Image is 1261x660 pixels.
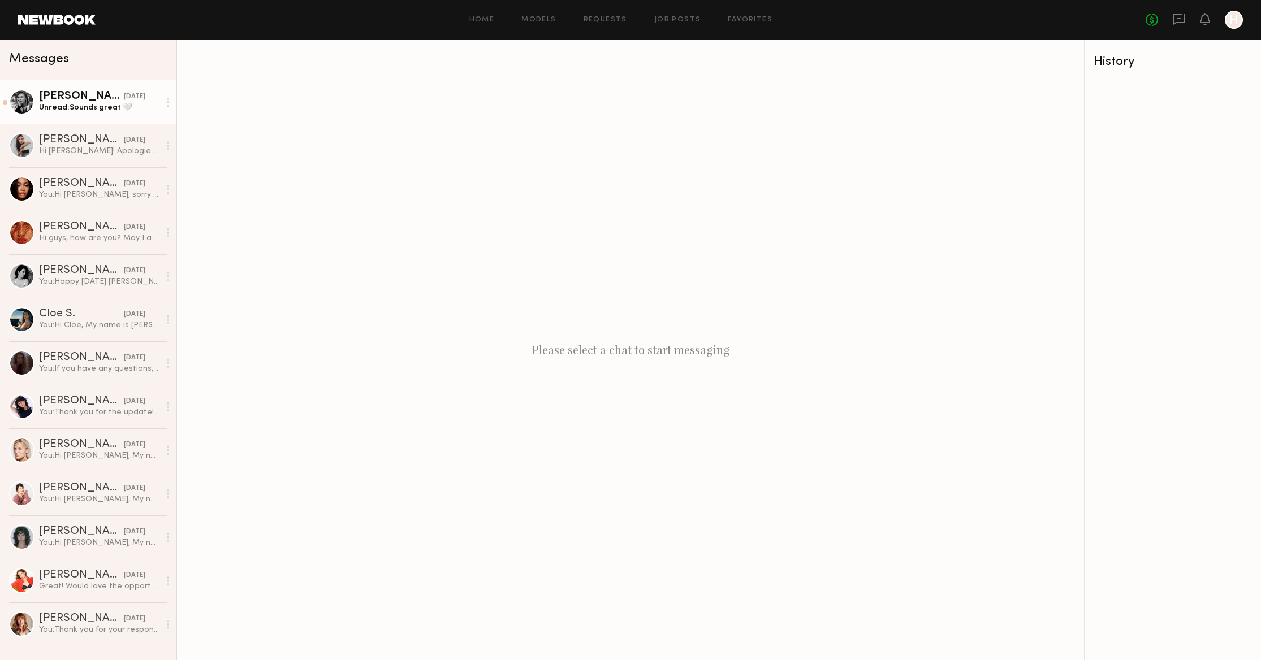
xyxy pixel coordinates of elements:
div: Please select a chat to start messaging [177,40,1084,660]
div: You: Hi Cloe, My name is [PERSON_NAME] and I’m developing a women’s premium jeans brand. Our comp... [39,320,159,331]
div: [DATE] [124,135,145,146]
div: [PERSON_NAME] [39,178,124,189]
div: Cloe S. [39,309,124,320]
div: [DATE] [124,614,145,624]
div: [PERSON_NAME] [39,265,124,276]
div: You: Hi [PERSON_NAME], sorry for the late response. we wanted to have a fitting session during th... [39,189,159,200]
div: [PERSON_NAME] [39,396,124,407]
div: [DATE] [124,483,145,494]
div: [PERSON_NAME] [39,613,124,624]
a: H [1225,11,1243,29]
div: [PERSON_NAME] [39,91,124,102]
div: You: Happy [DATE] [PERSON_NAME]! If you'll have time for the casting on 8/24 or 8/26, please let ... [39,276,159,287]
div: [PERSON_NAME] [39,439,124,450]
a: Job Posts [654,16,701,24]
div: [DATE] [124,440,145,450]
span: Messages [9,53,69,66]
a: Home [469,16,495,24]
div: Hi [PERSON_NAME]! Apologies I was away from this app for a few months, if happy toto work with yo... [39,146,159,157]
div: [DATE] [124,222,145,233]
div: [PERSON_NAME] [39,526,124,537]
div: You: Thank you for the update! We are available at 1-2pm [DATE]. Will it work for you? [39,407,159,418]
div: [DATE] [124,396,145,407]
div: [DATE] [124,266,145,276]
div: Unread: Sounds great 🤍 [39,102,159,113]
div: [DATE] [124,309,145,320]
a: Models [521,16,556,24]
div: [DATE] [124,353,145,363]
div: [DATE] [124,570,145,581]
div: You: Thank you for your response! The fitting session is more like a casing interview so no pay. ... [39,624,159,635]
div: [PERSON_NAME] [39,570,124,581]
a: Requests [584,16,627,24]
div: [DATE] [124,527,145,537]
div: [PERSON_NAME] [39,134,124,146]
div: [DATE] [124,179,145,189]
div: Hi guys, how are you? May I ask you to reschedule our meeting for another day? I have a fiver fro... [39,233,159,244]
div: History [1094,55,1252,68]
a: Favorites [728,16,772,24]
div: Great! Would love the opportunity to work with you guys in the future, thank you! You as well :) [39,581,159,592]
div: [PERSON_NAME] [39,483,124,494]
div: You: Hi [PERSON_NAME], My name is [PERSON_NAME] and I’m developing a women’s premium jeans brand.... [39,494,159,505]
div: You: Hi [PERSON_NAME], My name is [PERSON_NAME] and I’m developing a women’s premium jeans brand.... [39,537,159,548]
div: [PERSON_NAME] [39,222,124,233]
div: [PERSON_NAME] [39,352,124,363]
div: [DATE] [124,92,145,102]
div: You: If you have any questions, please let me know. See you [DATE]! [39,363,159,374]
div: You: Hi [PERSON_NAME], My name is [PERSON_NAME] and I’m developing a women’s premium jeans brand.... [39,450,159,461]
